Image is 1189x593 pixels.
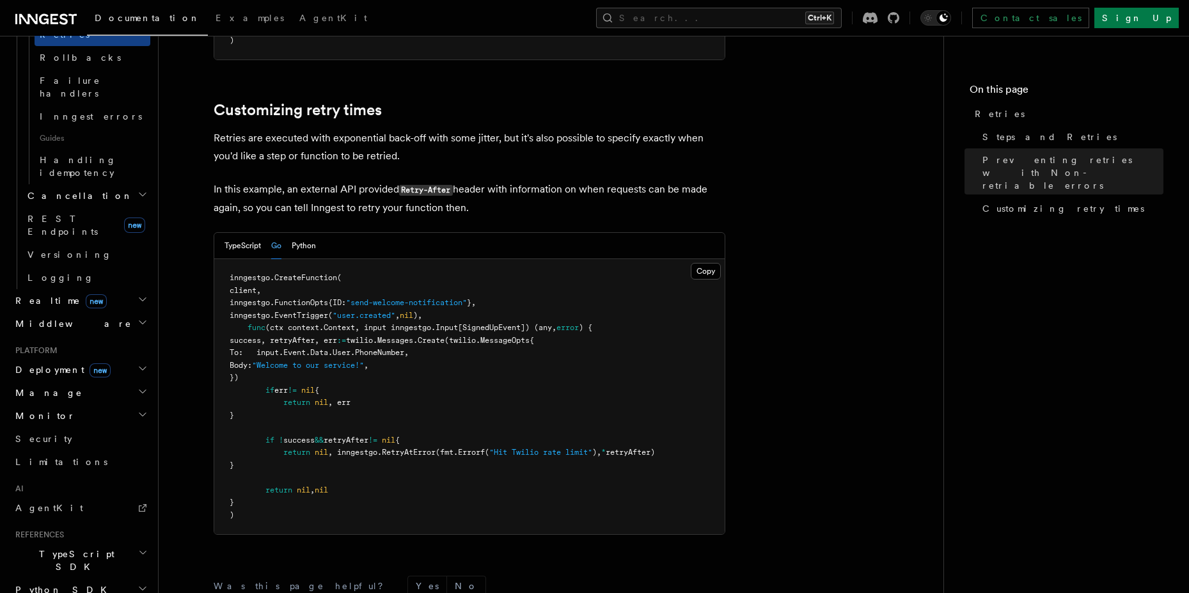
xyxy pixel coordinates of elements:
[328,448,382,457] span: , inngestgo.
[10,381,150,404] button: Manage
[230,498,234,507] span: }
[292,233,316,259] button: Python
[1094,8,1179,28] a: Sign Up
[485,448,489,457] span: (
[216,13,284,23] span: Examples
[283,448,310,457] span: return
[15,434,72,444] span: Security
[592,448,601,457] span: ),
[10,312,150,335] button: Middleware
[982,130,1117,143] span: Steps and Retries
[10,358,150,381] button: Deploymentnew
[395,311,400,320] span: ,
[579,323,592,332] span: ) {
[368,436,377,445] span: !=
[22,243,150,266] a: Versioning
[315,486,328,494] span: nil
[214,101,382,119] a: Customizing retry times
[35,46,150,69] a: Rollbacks
[22,184,150,207] button: Cancellation
[297,486,310,494] span: nil
[283,398,310,407] span: return
[40,155,116,178] span: Handling idempotency
[292,4,375,35] a: AgentKit
[364,361,368,370] span: ,
[972,8,1089,28] a: Contact sales
[436,448,458,457] span: (fmt.
[982,154,1163,192] span: Preventing retries with Non-retriable errors
[10,450,150,473] a: Limitations
[413,311,422,320] span: ),
[230,348,409,357] span: To: input.Event.Data.User.PhoneNumber,
[691,263,721,280] button: Copy
[10,548,138,573] span: TypeScript SDK
[271,233,281,259] button: Go
[458,448,485,457] span: Errorf
[399,185,453,196] code: Retry-After
[35,148,150,184] a: Handling idempotency
[324,436,368,445] span: retryAfter
[805,12,834,24] kbd: Ctrl+K
[395,436,400,445] span: {
[10,530,64,540] span: References
[10,386,83,399] span: Manage
[596,8,842,28] button: Search...Ctrl+K
[230,311,274,320] span: inngestgo.
[310,486,315,494] span: ,
[382,448,436,457] span: RetryAtError
[15,457,107,467] span: Limitations
[230,411,234,420] span: }
[315,386,319,395] span: {
[95,13,200,23] span: Documentation
[315,436,324,445] span: &&
[279,436,283,445] span: !
[87,4,208,36] a: Documentation
[920,10,951,26] button: Toggle dark mode
[230,286,261,295] span: client,
[382,436,395,445] span: nil
[288,386,297,395] span: !=
[10,363,111,376] span: Deployment
[214,129,725,165] p: Retries are executed with exponential back-off with some jitter, but it's also possible to specif...
[230,36,234,45] span: )
[337,336,346,345] span: :=
[90,363,111,377] span: new
[15,503,83,513] span: AgentKit
[35,69,150,105] a: Failure handlers
[230,336,337,345] span: success, retryAfter, err
[970,102,1163,125] a: Retries
[274,386,288,395] span: err
[28,273,94,283] span: Logging
[230,361,252,370] span: Body:
[10,294,107,307] span: Realtime
[10,484,24,494] span: AI
[22,207,150,243] a: REST Endpointsnew
[274,273,337,282] span: CreateFunction
[265,436,274,445] span: if
[556,323,579,332] span: error
[10,404,150,427] button: Monitor
[977,148,1163,197] a: Preventing retries with Non-retriable errors
[252,361,364,370] span: "Welcome to our service!"
[214,580,392,592] p: Was this page helpful?
[982,202,1144,215] span: Customizing retry times
[10,289,150,312] button: Realtimenew
[208,4,292,35] a: Examples
[418,336,445,345] span: Create
[248,323,265,332] span: func
[283,436,315,445] span: success
[333,311,395,320] span: "user.created"
[328,311,333,320] span: (
[224,233,261,259] button: TypeScript
[40,111,142,122] span: Inngest errors
[301,386,315,395] span: nil
[10,542,150,578] button: TypeScript SDK
[10,409,75,422] span: Monitor
[346,336,418,345] span: twilio.Messages.
[230,461,234,470] span: }
[315,398,328,407] span: nil
[10,317,132,330] span: Middleware
[445,336,534,345] span: (twilio.MessageOpts{
[230,298,346,307] span: inngestgo.FunctionOpts{ID:
[265,486,292,494] span: return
